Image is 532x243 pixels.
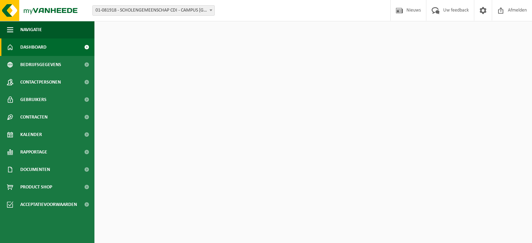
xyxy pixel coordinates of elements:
span: 01-081918 - SCHOLENGEMEENSCHAP CDI - CAMPUS SINT-JOZEF - IEPER [92,5,215,16]
span: Contactpersonen [20,73,61,91]
span: Product Shop [20,178,52,196]
span: Contracten [20,108,48,126]
span: Kalender [20,126,42,143]
span: Rapportage [20,143,47,161]
span: Documenten [20,161,50,178]
span: Navigatie [20,21,42,38]
span: Gebruikers [20,91,47,108]
span: 01-081918 - SCHOLENGEMEENSCHAP CDI - CAMPUS SINT-JOZEF - IEPER [93,6,214,15]
span: Bedrijfsgegevens [20,56,61,73]
span: Acceptatievoorwaarden [20,196,77,213]
span: Dashboard [20,38,47,56]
